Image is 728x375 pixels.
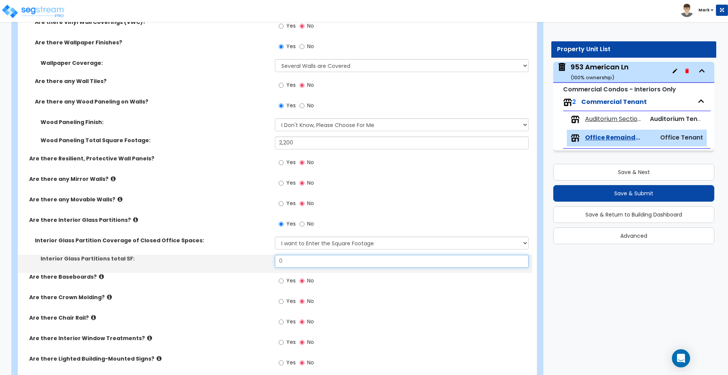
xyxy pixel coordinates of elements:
[286,359,296,366] span: Yes
[286,220,296,228] span: Yes
[300,42,304,51] input: No
[572,97,576,106] span: 2
[307,318,314,325] span: No
[300,220,304,228] input: No
[300,318,304,326] input: No
[672,349,690,367] div: Open Intercom Messenger
[29,216,269,224] label: Are there Interior Glass Partitions?
[585,133,643,142] span: Office Remainder 96373
[300,22,304,30] input: No
[300,277,304,285] input: No
[41,59,269,67] label: Wallpaper Coverage:
[279,102,284,110] input: Yes
[41,118,269,126] label: Wood Paneling Finish:
[157,356,162,361] i: click for more info!
[307,199,314,207] span: No
[35,237,269,244] label: Interior Glass Partition Coverage of Closed Office Spaces:
[307,179,314,187] span: No
[29,314,269,322] label: Are there Chair Rail?
[279,220,284,228] input: Yes
[29,334,269,342] label: Are there Interior Window Treatments?
[571,115,580,124] img: tenants.png
[29,273,269,281] label: Are there Baseboards?
[563,98,572,107] img: tenants.png
[286,338,296,346] span: Yes
[286,22,296,30] span: Yes
[650,115,708,123] span: Auditorium Tenant
[279,297,284,306] input: Yes
[300,297,304,306] input: No
[35,39,269,46] label: Are there Wallpaper Finishes?
[279,318,284,326] input: Yes
[553,206,714,223] button: Save & Return to Building Dashboard
[571,133,580,143] img: tenants.png
[571,74,614,81] small: ( 100 % ownership)
[698,7,710,13] b: Mark
[300,81,304,89] input: No
[300,179,304,187] input: No
[307,158,314,166] span: No
[307,277,314,284] span: No
[41,255,269,262] label: Interior Glass Partitions total SF:
[307,297,314,305] span: No
[118,196,122,202] i: click for more info!
[29,355,269,362] label: Are there Lighted Building-Mounted Signs?
[553,228,714,244] button: Advanced
[300,102,304,110] input: No
[286,318,296,325] span: Yes
[29,155,269,162] label: Are there Resilient, Protective Wall Panels?
[29,196,269,203] label: Are there any Movable Walls?
[279,199,284,208] input: Yes
[41,137,269,144] label: Wood Paneling Total Square Footage:
[553,185,714,202] button: Save & Submit
[300,158,304,167] input: No
[279,359,284,367] input: Yes
[279,277,284,285] input: Yes
[585,115,643,124] span: Auditorium Section 4000
[286,179,296,187] span: Yes
[286,297,296,305] span: Yes
[680,4,693,17] img: avatar.png
[99,274,104,279] i: click for more info!
[300,338,304,347] input: No
[557,45,711,54] div: Property Unit List
[35,98,269,105] label: Are there any Wood Paneling on Walls?
[286,158,296,166] span: Yes
[35,77,269,85] label: Are there any Wall Tiles?
[29,175,269,183] label: Are there any Mirror Walls?
[279,42,284,51] input: Yes
[307,359,314,366] span: No
[133,217,138,223] i: click for more info!
[307,220,314,228] span: No
[286,277,296,284] span: Yes
[279,81,284,89] input: Yes
[307,338,314,346] span: No
[107,294,112,300] i: click for more info!
[557,62,629,82] span: 953 American Ln
[307,102,314,109] span: No
[29,293,269,301] label: Are there Crown Molding?
[307,22,314,30] span: No
[279,22,284,30] input: Yes
[279,179,284,187] input: Yes
[286,102,296,109] span: Yes
[307,81,314,89] span: No
[279,158,284,167] input: Yes
[286,81,296,89] span: Yes
[300,199,304,208] input: No
[581,97,647,106] span: Commercial Tenant
[91,315,96,320] i: click for more info!
[571,62,629,82] div: 953 American Ln
[660,133,703,142] span: Office Tenant
[557,62,567,72] img: building.svg
[307,42,314,50] span: No
[1,4,66,19] img: logo_pro_r.png
[279,338,284,347] input: Yes
[563,85,676,94] small: Commercial Condos - Interiors Only
[147,335,152,341] i: click for more info!
[286,199,296,207] span: Yes
[111,176,116,182] i: click for more info!
[553,164,714,180] button: Save & Next
[300,359,304,367] input: No
[286,42,296,50] span: Yes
